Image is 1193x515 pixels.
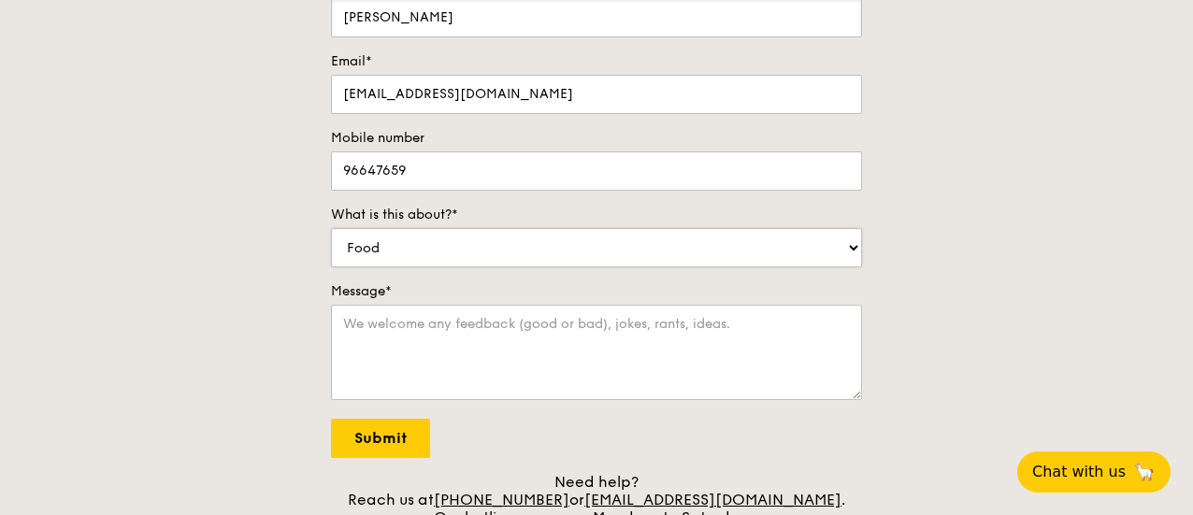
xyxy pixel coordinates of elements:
[584,491,841,508] a: [EMAIL_ADDRESS][DOMAIN_NAME]
[331,419,430,458] input: Submit
[1133,461,1156,483] span: 🦙
[434,491,569,508] a: [PHONE_NUMBER]
[331,206,862,224] label: What is this about?*
[331,282,862,301] label: Message*
[1032,461,1126,483] span: Chat with us
[331,129,862,148] label: Mobile number
[331,52,862,71] label: Email*
[1017,451,1171,493] button: Chat with us🦙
